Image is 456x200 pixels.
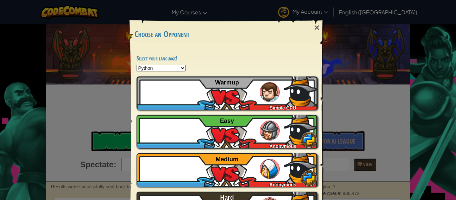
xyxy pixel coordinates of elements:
span: Anonymous [269,144,296,149]
h4: Select your language! [137,55,317,61]
a: Simple CPU [137,76,317,110]
span: Anonymous [269,182,296,187]
span: Medium [216,156,238,163]
span: Simple CPU [270,105,296,111]
img: humans_ladder_medium.png [260,159,280,179]
span: Easy [220,118,234,124]
a: Anonymous [137,153,317,187]
img: humans_ladder_easy.png [260,121,280,141]
div: × [309,18,324,37]
img: humans_ladder_tutorial.png [260,82,280,102]
span: Warmup [215,79,239,86]
img: D4DlcJlrGZ6GAAAAAElFTkSuQmCC [284,112,317,145]
img: D4DlcJlrGZ6GAAAAAElFTkSuQmCC [284,73,317,107]
a: Anonymous [137,115,317,148]
h3: Choose an Opponent [135,30,319,39]
img: D4DlcJlrGZ6GAAAAAElFTkSuQmCC [284,150,317,183]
